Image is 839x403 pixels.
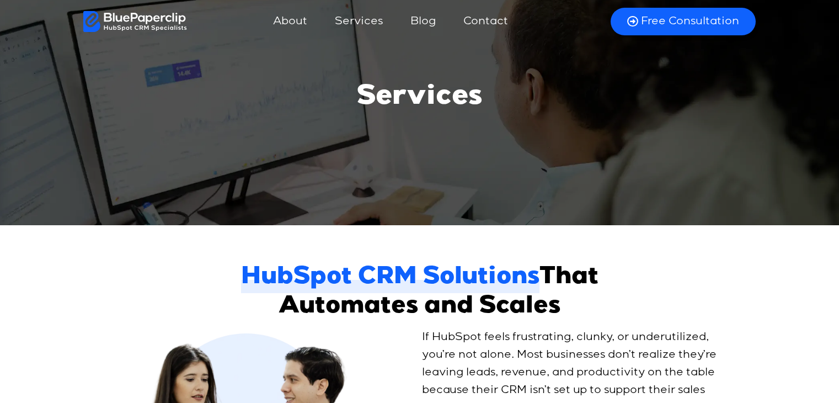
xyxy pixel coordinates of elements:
[324,8,394,35] a: Services
[187,8,597,35] nav: Menu
[83,11,188,32] img: BluePaperClip Logo White
[452,8,519,35] a: Contact
[611,8,756,35] a: Free Consultation
[241,264,539,293] span: HubSpot CRM Solutions
[399,8,447,35] a: Blog
[229,264,610,322] h2: That Automates and Scales
[262,8,318,35] a: About
[641,14,739,29] span: Free Consultation
[357,82,482,115] h1: Services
